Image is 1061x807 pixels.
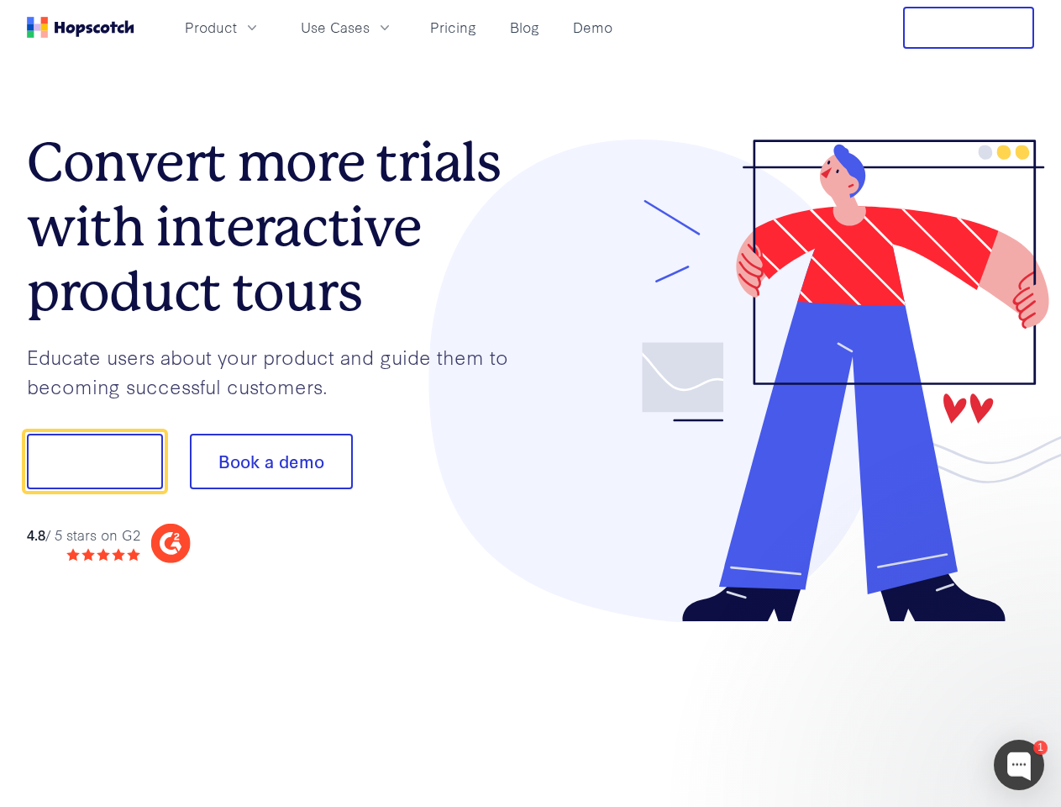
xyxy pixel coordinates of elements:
strong: 4.8 [27,525,45,544]
p: Educate users about your product and guide them to becoming successful customers. [27,342,531,400]
h1: Convert more trials with interactive product tours [27,130,531,324]
button: Show me! [27,434,163,489]
a: Home [27,17,134,38]
a: Demo [566,13,619,41]
button: Use Cases [291,13,403,41]
button: Product [175,13,271,41]
span: Product [185,17,237,38]
div: 1 [1033,741,1048,755]
button: Book a demo [190,434,353,489]
a: Pricing [423,13,483,41]
a: Blog [503,13,546,41]
div: / 5 stars on G2 [27,525,140,546]
button: Free Trial [903,7,1034,49]
span: Use Cases [301,17,370,38]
